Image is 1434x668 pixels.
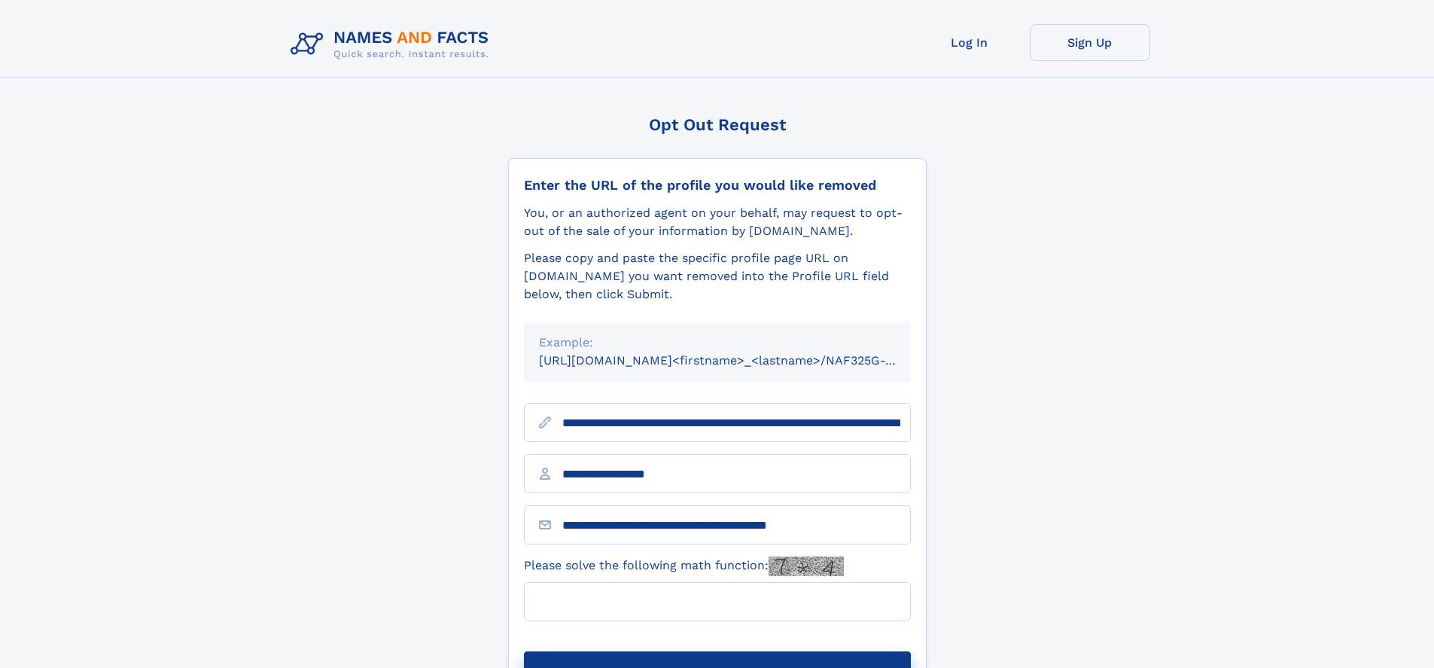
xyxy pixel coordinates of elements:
[539,353,939,368] small: [URL][DOMAIN_NAME]<firstname>_<lastname>/NAF325G-xxxxxxxx
[539,334,896,352] div: Example:
[909,24,1030,61] a: Log In
[524,204,911,240] div: You, or an authorized agent on your behalf, may request to opt-out of the sale of your informatio...
[508,115,927,134] div: Opt Out Request
[285,24,501,65] img: Logo Names and Facts
[524,557,844,576] label: Please solve the following math function:
[524,249,911,303] div: Please copy and paste the specific profile page URL on [DOMAIN_NAME] you want removed into the Pr...
[524,177,911,194] div: Enter the URL of the profile you would like removed
[1030,24,1150,61] a: Sign Up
